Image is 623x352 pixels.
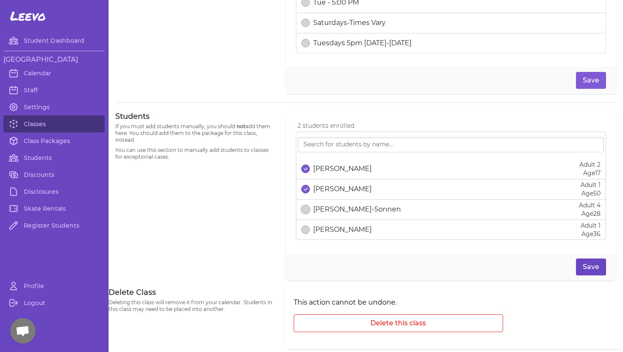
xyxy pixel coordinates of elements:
[579,160,601,169] p: Adult 2
[579,201,601,209] p: Adult 4
[576,72,606,89] button: Save
[301,165,310,173] button: select date
[313,164,372,174] p: [PERSON_NAME]
[3,149,105,166] a: Students
[298,137,604,152] input: Search for students by name...
[3,32,105,49] a: Student Dashboard
[581,181,601,189] p: Adult 1
[294,314,503,332] button: Delete this class
[313,184,372,194] p: [PERSON_NAME]
[10,8,46,24] span: Leevo
[3,278,105,294] a: Profile
[3,200,105,217] a: Skate Rentals
[3,132,105,149] a: Class Packages
[3,65,105,82] a: Calendar
[581,189,601,198] p: Age 50
[3,183,105,200] a: Disclosures
[301,19,310,27] button: select date
[581,221,601,230] p: Adult 1
[301,39,310,47] button: select date
[576,258,606,275] button: Save
[313,225,372,235] p: [PERSON_NAME]
[3,217,105,234] a: Register Students
[115,123,275,143] p: If you must add students manually, you should add them here. You should add them to the package f...
[581,230,601,238] p: Age 36
[115,111,275,121] h3: Students
[108,287,273,297] h3: Delete Class
[579,169,601,177] p: Age 17
[3,115,105,132] a: Classes
[108,299,273,313] p: Deleting this class will remove it from your calendar. Students in this class may need to be plac...
[236,123,245,129] span: not
[3,294,105,311] a: Logout
[294,297,503,308] p: This action cannot be undone.
[301,185,310,193] button: select date
[579,209,601,218] p: Age 28
[115,147,275,160] p: You can use this section to manually add students to classes for exceptional cases.
[3,99,105,115] a: Settings
[301,225,310,234] button: select date
[3,82,105,99] a: Staff
[10,318,36,344] a: Open chat
[313,204,401,214] p: [PERSON_NAME]-Sonnen
[313,38,412,48] p: Tuesdays 5pm [DATE]-[DATE]
[301,205,310,214] button: select date
[3,55,105,65] h3: [GEOGRAPHIC_DATA]
[298,121,606,130] p: 2 students enrolled
[313,18,386,28] p: Saturdays-Times Vary
[3,166,105,183] a: Discounts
